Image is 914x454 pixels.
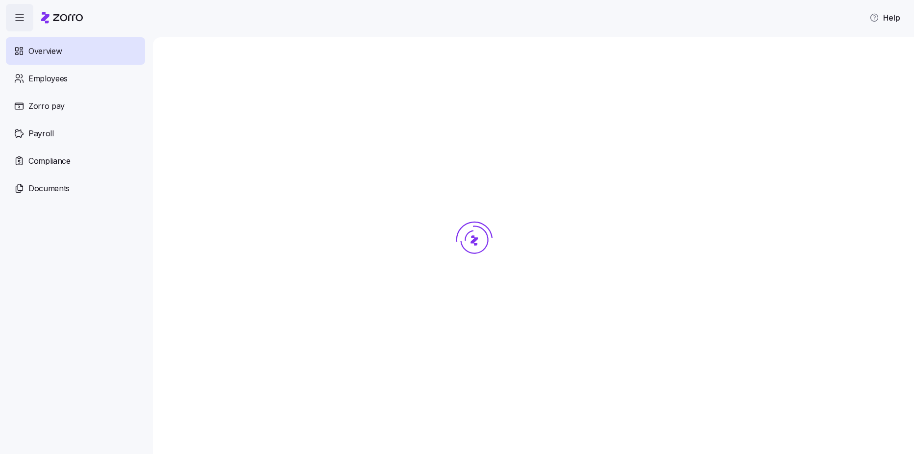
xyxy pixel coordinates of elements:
button: Help [862,8,908,27]
a: Compliance [6,147,145,175]
a: Zorro pay [6,92,145,120]
span: Employees [28,73,68,85]
span: Compliance [28,155,71,167]
span: Overview [28,45,62,57]
a: Overview [6,37,145,65]
span: Help [869,12,900,24]
span: Zorro pay [28,100,65,112]
span: Payroll [28,127,54,140]
a: Employees [6,65,145,92]
span: Documents [28,182,70,195]
a: Payroll [6,120,145,147]
a: Documents [6,175,145,202]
